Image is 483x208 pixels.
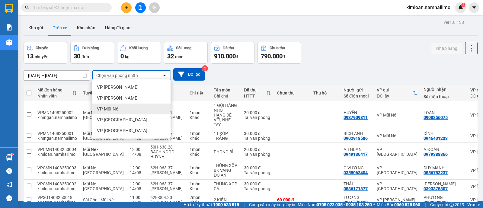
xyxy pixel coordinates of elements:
div: VP [GEOGRAPHIC_DATA] [377,147,417,157]
div: VPMN1408250002 [37,110,77,115]
span: VP [GEOGRAPHIC_DATA] [97,128,147,134]
div: baotran.namhailimo [37,200,77,205]
div: kimngan.namhailimo [37,136,77,141]
div: 30.000 đ [244,165,271,170]
span: 790.000 [261,53,283,60]
div: 0946401233 [424,136,448,141]
div: 2 KIỆN [214,197,238,202]
div: Nhân viên [37,94,72,98]
div: 0856783237 [424,170,448,175]
div: Tại văn phòng [244,136,271,141]
span: đ [283,54,285,59]
div: Tại văn phòng [244,186,271,191]
span: kimloan.namhailimo [401,4,455,11]
li: VP VP chợ Mũi Né [3,33,42,39]
svg: open [162,73,167,78]
img: warehouse-icon [6,154,12,161]
div: THÁI [344,181,371,186]
div: Chuyến [36,46,48,50]
span: Miền Bắc [377,201,420,208]
span: | [425,201,426,208]
div: 62E-004.30 [150,195,184,200]
button: Hàng đã giao [100,21,135,35]
span: Mũi Né - [GEOGRAPHIC_DATA] [83,110,124,120]
div: Chọn văn phòng nhận [96,72,138,78]
div: 14/08 [130,200,144,205]
button: Kho gửi [24,21,48,35]
span: món [175,54,184,59]
div: Tại văn phòng [244,170,271,175]
span: Mũi Né - [GEOGRAPHIC_DATA] [83,181,124,191]
button: Đã thu910.000đ [211,42,254,64]
div: 0866779420 [344,200,368,205]
span: Mũi Né - [GEOGRAPHIC_DATA] [83,131,124,141]
div: HUYỀN [344,110,371,115]
div: 50H-638.28 [150,145,184,149]
span: 32 [167,53,174,60]
span: environment [3,40,7,45]
span: 0 [120,53,124,60]
div: [PERSON_NAME] [150,186,184,191]
div: VPCMN1408250002 [37,181,77,186]
div: Tại văn phòng [244,152,271,157]
span: chuyến [35,54,49,59]
div: VP Mũi Né [377,133,417,138]
div: VPCMN1408250003 [37,165,77,170]
div: Thu hộ [313,91,337,95]
div: 0949136417 [344,152,368,157]
div: ĐC lấy [377,94,413,98]
li: VP VP [PERSON_NAME] Lão [42,33,80,53]
li: Nam Hải Limousine [3,3,88,26]
div: VP gửi [377,88,413,92]
button: Số lượng32món [164,42,208,64]
div: 1 món [190,131,208,136]
input: Tìm tên, số ĐT hoặc mã đơn [33,4,104,11]
div: Ghi chú [214,94,238,98]
th: Toggle SortBy [34,85,80,101]
div: kimloan.namhailimo [37,186,77,191]
div: Khác [190,186,208,191]
sup: 2 [202,65,208,71]
div: PHONG BÌ [214,149,238,154]
div: Đã thu [223,46,234,50]
span: notification [6,182,12,187]
div: 2 món [190,195,208,200]
div: Người nhận [424,87,464,92]
div: TƯỜNG [344,195,371,200]
div: 62H-063.37 [150,165,184,170]
span: VP [GEOGRAPHIC_DATA] [97,117,147,123]
th: Toggle SortBy [374,85,421,101]
div: VPMN1408250001 [37,131,77,136]
div: [PERSON_NAME] [150,200,184,205]
div: 14/08 [130,170,144,175]
div: 11:00 [130,195,144,200]
button: Khối lượng0kg [117,42,161,64]
div: 20.000 đ [244,110,271,115]
span: message [6,195,12,201]
span: Sài Gòn - Mũi Né [83,197,114,202]
div: DÌNH [424,131,464,136]
div: 1 món [190,147,208,152]
div: Khác [190,152,208,157]
div: 14/08 [130,152,144,157]
div: Số điện thoại [424,94,464,99]
div: ver 1.8.138 [444,19,464,26]
div: Khác [190,200,208,205]
div: A.ĐOÀN [424,147,464,152]
span: VP [PERSON_NAME] [97,84,139,90]
span: VP [PERSON_NAME] [97,95,139,101]
div: THÙNG XỐP BK VÀNG ĐỒ ĂN [214,163,238,178]
span: đ [236,54,238,59]
img: logo-vxr [5,4,13,13]
div: 0908356075 [424,115,448,120]
img: logo.jpg [3,3,24,24]
span: caret-down [472,5,477,10]
div: Đã thu [244,88,266,92]
div: Tại văn phòng [244,115,271,120]
div: 0937909811 [344,115,368,120]
button: Kho nhận [72,21,100,35]
div: GIA HÂN [424,181,464,186]
div: HÀNG DỂ VỠ, NHẸ TAY [214,113,238,127]
span: Mũi Né - [GEOGRAPHIC_DATA] [83,165,124,175]
span: 13 [27,53,34,60]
